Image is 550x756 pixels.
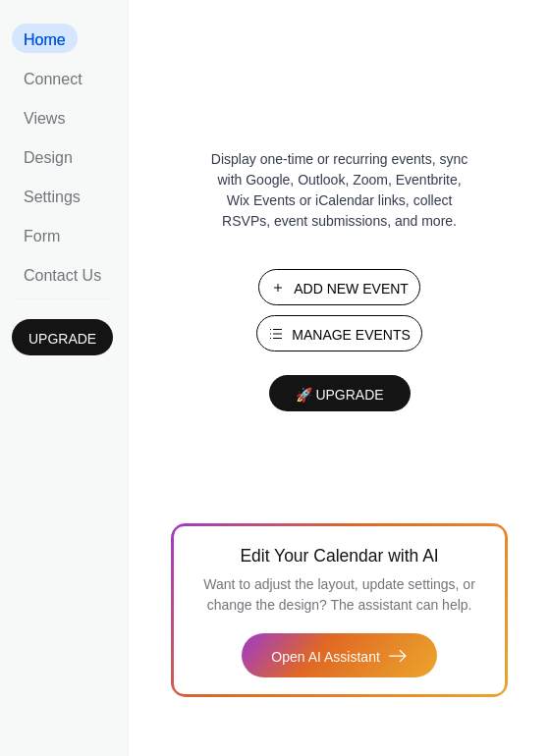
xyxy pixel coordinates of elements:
[207,149,472,232] span: Display one-time or recurring events, sync with Google, Outlook, Zoom, Eventbrite, Wix Events or ...
[12,319,113,355] button: Upgrade
[24,31,66,49] span: Home
[292,325,411,346] span: Manage Events
[24,149,73,167] span: Design
[12,24,78,53] a: Home
[271,647,380,668] span: Open AI Assistant
[12,102,77,132] a: Views
[12,63,94,92] a: Connect
[12,181,92,210] a: Settings
[256,315,422,351] button: Manage Events
[12,141,84,171] a: Design
[269,375,411,411] button: 🚀 Upgrade
[12,220,72,249] a: Form
[203,576,475,613] span: Want to adjust the layout, update settings, or change the design? The assistant can help.
[281,387,399,403] span: 🚀 Upgrade
[24,71,82,88] span: Connect
[240,542,438,569] span: Edit Your Calendar with AI
[24,228,60,245] span: Form
[12,259,113,289] a: Contact Us
[24,189,81,206] span: Settings
[242,633,437,677] button: Open AI Assistant
[28,329,96,350] span: Upgrade
[24,267,101,285] span: Contact Us
[258,269,420,305] button: Add New Event
[294,279,409,299] span: Add New Event
[24,110,65,128] span: Views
